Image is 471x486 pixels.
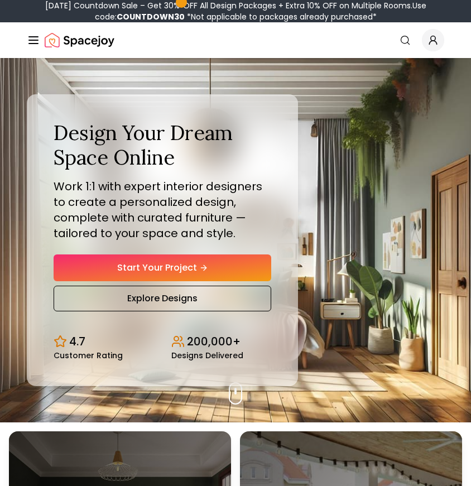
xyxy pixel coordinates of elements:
[54,179,271,241] p: Work 1:1 with expert interior designers to create a personalized design, complete with curated fu...
[27,22,444,58] nav: Global
[69,334,85,349] p: 4.7
[171,352,243,359] small: Designs Delivered
[185,11,377,22] span: *Not applicable to packages already purchased*
[45,29,114,51] img: Spacejoy Logo
[54,352,123,359] small: Customer Rating
[54,121,271,169] h1: Design Your Dream Space Online
[117,11,185,22] b: COUNTDOWN30
[54,325,271,359] div: Design stats
[54,254,271,281] a: Start Your Project
[45,29,114,51] a: Spacejoy
[54,286,271,311] a: Explore Designs
[187,334,241,349] p: 200,000+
